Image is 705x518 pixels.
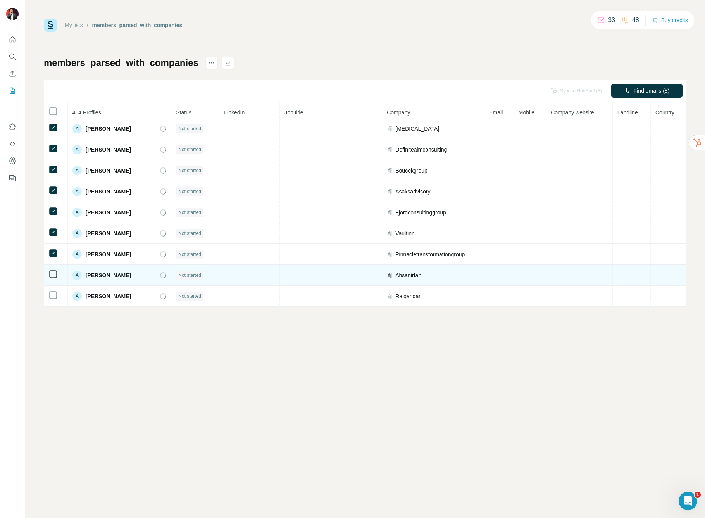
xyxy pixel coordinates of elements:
[6,84,19,98] button: My lists
[65,22,83,28] a: My lists
[632,16,639,25] p: 48
[86,125,131,133] span: [PERSON_NAME]
[178,125,201,132] span: Not started
[519,109,534,116] span: Mobile
[178,146,201,153] span: Not started
[6,120,19,134] button: Use Surfe on LinkedIn
[178,251,201,258] span: Not started
[395,292,421,300] span: Raigangar
[86,146,131,154] span: [PERSON_NAME]
[6,67,19,81] button: Enrich CSV
[489,109,503,116] span: Email
[6,171,19,185] button: Feedback
[617,109,638,116] span: Landline
[679,492,697,510] iframe: Intercom live chat
[178,209,201,216] span: Not started
[72,124,82,133] div: A
[608,16,615,25] p: 33
[86,188,131,195] span: [PERSON_NAME]
[395,271,421,279] span: Ahsanirfan
[395,209,446,216] span: Fjordconsultinggroup
[178,230,201,237] span: Not started
[395,146,447,154] span: Definiteaimconsulting
[72,271,82,280] div: A
[178,272,201,279] span: Not started
[205,57,218,69] button: actions
[86,167,131,174] span: [PERSON_NAME]
[87,21,88,29] li: /
[72,109,101,116] span: 454 Profiles
[44,57,198,69] h1: members_parsed_with_companies
[72,208,82,217] div: A
[395,250,465,258] span: Pinnacletransformationgroup
[44,19,57,32] img: Surfe Logo
[284,109,303,116] span: Job title
[86,250,131,258] span: [PERSON_NAME]
[6,8,19,20] img: Avatar
[86,209,131,216] span: [PERSON_NAME]
[634,87,670,95] span: Find emails (8)
[72,250,82,259] div: A
[652,15,688,26] button: Buy credits
[551,109,594,116] span: Company website
[6,33,19,47] button: Quick start
[6,154,19,168] button: Dashboard
[86,292,131,300] span: [PERSON_NAME]
[6,50,19,64] button: Search
[224,109,245,116] span: LinkedIn
[395,188,430,195] span: Asaksadvisory
[86,230,131,237] span: [PERSON_NAME]
[86,271,131,279] span: [PERSON_NAME]
[72,292,82,301] div: A
[395,230,415,237] span: Vaultinn
[92,21,183,29] div: members_parsed_with_companies
[178,293,201,300] span: Not started
[395,125,439,133] span: [MEDICAL_DATA]
[395,167,427,174] span: Boucekgroup
[611,84,683,98] button: Find emails (8)
[178,167,201,174] span: Not started
[655,109,674,116] span: Country
[178,188,201,195] span: Not started
[72,229,82,238] div: A
[176,109,191,116] span: Status
[72,145,82,154] div: A
[72,187,82,196] div: A
[695,492,701,498] span: 1
[72,166,82,175] div: A
[6,137,19,151] button: Use Surfe API
[387,109,410,116] span: Company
